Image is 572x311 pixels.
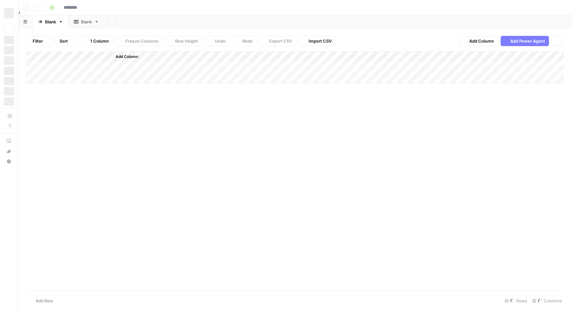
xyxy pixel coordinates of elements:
[459,36,498,46] button: Add Column
[510,38,545,44] span: Add Power Agent
[33,15,68,28] a: Blank
[502,296,530,306] div: Rows
[215,38,226,44] span: Undo
[299,36,336,46] button: Import CSV
[232,36,257,46] button: Redo
[36,298,53,304] span: Add Row
[68,15,104,28] a: Blank
[205,36,230,46] button: Undo
[45,19,56,25] div: Blank
[309,38,332,44] span: Import CSV
[116,36,163,46] button: Freeze Columns
[55,36,78,46] button: Sort
[259,36,296,46] button: Export CSV
[530,296,564,306] div: Columns
[90,38,109,44] span: 1 Column
[175,38,198,44] span: Row Height
[501,36,549,46] button: Add Power Agent
[107,53,141,61] button: Add Column
[4,136,14,146] a: AirOps Academy
[26,296,57,306] button: Add Row
[269,38,292,44] span: Export CSV
[165,36,202,46] button: Row Height
[4,156,14,167] button: Help + Support
[28,36,53,46] button: Filter
[80,36,113,46] button: 1 Column
[116,54,138,60] span: Add Column
[469,38,494,44] span: Add Column
[33,38,43,44] span: Filter
[60,38,68,44] span: Sort
[81,19,92,25] div: Blank
[4,146,14,156] button: What's new?
[125,38,158,44] span: Freeze Columns
[242,38,253,44] span: Redo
